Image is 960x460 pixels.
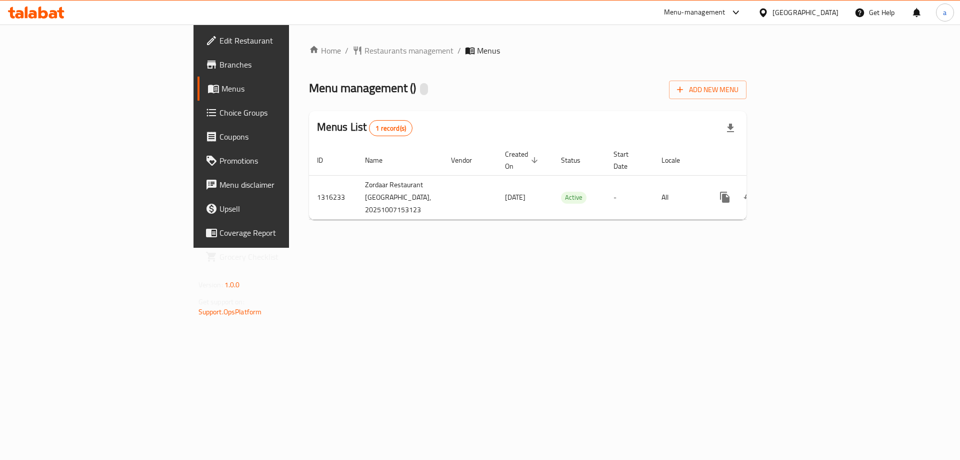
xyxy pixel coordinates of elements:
span: Locale [661,154,693,166]
span: Created On [505,148,541,172]
span: Start Date [613,148,641,172]
span: 1 record(s) [369,124,412,133]
td: All [653,175,705,219]
span: Version: [198,278,223,291]
span: Menu disclaimer [219,179,346,191]
table: enhanced table [309,145,817,220]
a: Restaurants management [352,45,453,57]
div: Menu-management [664,7,725,19]
h2: Menus List [317,120,412,136]
a: Edit Restaurant [197,29,354,53]
span: Edit Restaurant [219,35,346,47]
span: Active [561,192,586,203]
a: Choice Groups [197,101,354,125]
td: Zordaar Restaurant [GEOGRAPHIC_DATA], 20251007153123 [357,175,443,219]
nav: breadcrumb [309,45,747,57]
button: Add New Menu [669,81,746,99]
span: Choice Groups [219,107,346,119]
span: Restaurants management [364,45,453,57]
a: Branches [197,53,354,77]
span: Status [561,154,593,166]
a: Grocery Checklist [197,245,354,269]
span: 1.0.0 [224,278,240,291]
a: Menu disclaimer [197,173,354,197]
div: Active [561,192,586,204]
span: Coverage Report [219,227,346,239]
span: Upsell [219,203,346,215]
li: / [457,45,461,57]
span: Menus [477,45,500,57]
a: Support.OpsPlatform [198,305,262,318]
span: Menus [221,83,346,95]
span: Coupons [219,131,346,143]
button: more [713,185,737,209]
a: Promotions [197,149,354,173]
span: Grocery Checklist [219,251,346,263]
a: Coupons [197,125,354,149]
td: - [605,175,653,219]
span: Add New Menu [677,84,738,96]
div: Total records count [369,120,412,136]
div: Export file [718,116,742,140]
button: Change Status [737,185,761,209]
span: Get support on: [198,295,244,308]
th: Actions [705,145,817,176]
span: Menu management ( ) [309,77,416,99]
a: Upsell [197,197,354,221]
div: [GEOGRAPHIC_DATA] [772,7,838,18]
span: Vendor [451,154,485,166]
span: Branches [219,59,346,71]
span: ID [317,154,336,166]
span: a [943,7,946,18]
span: [DATE] [505,191,525,204]
span: Promotions [219,155,346,167]
span: Name [365,154,395,166]
a: Coverage Report [197,221,354,245]
a: Menus [197,77,354,101]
